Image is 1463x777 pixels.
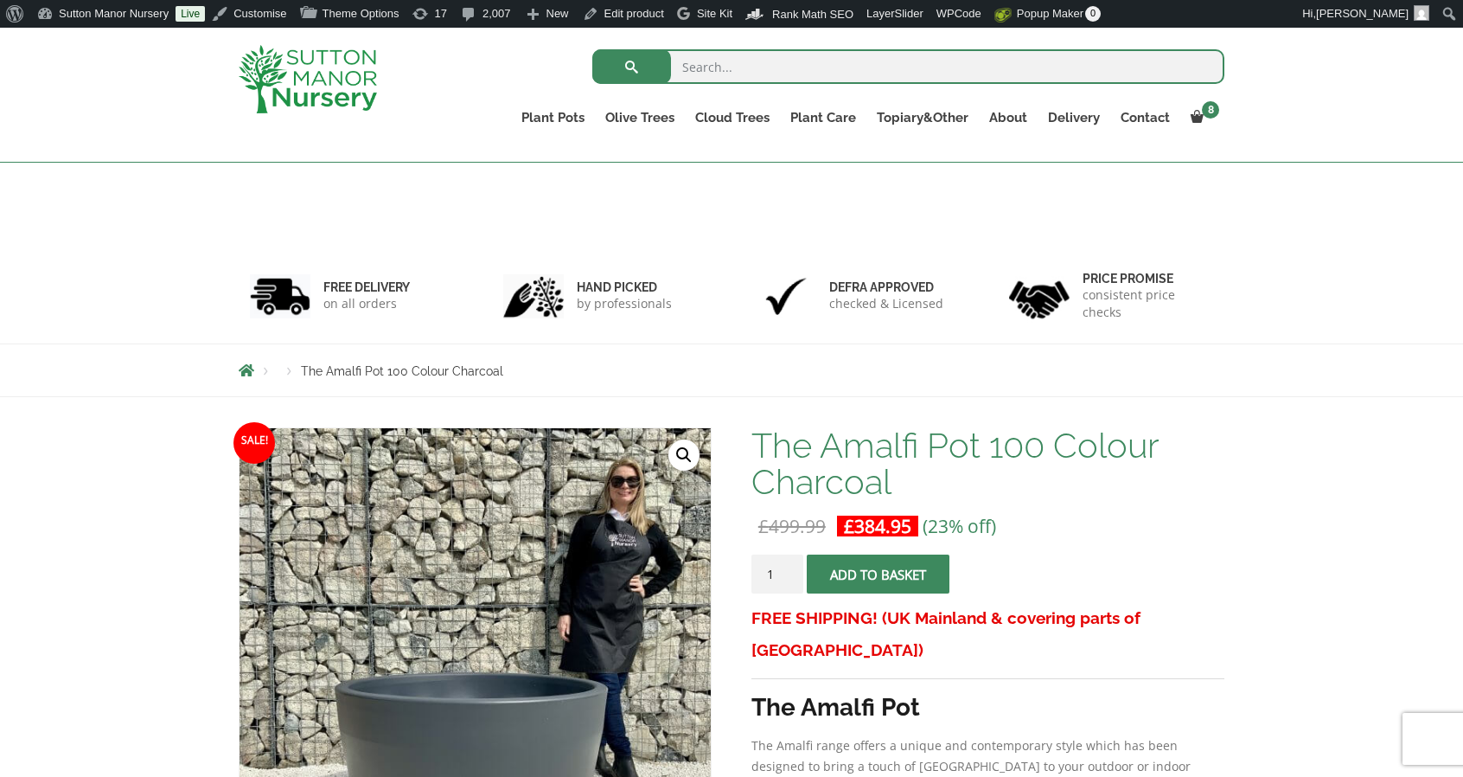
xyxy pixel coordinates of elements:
nav: Breadcrumbs [239,363,1224,377]
img: 4.jpg [1009,270,1070,323]
p: on all orders [323,295,410,312]
span: 8 [1202,101,1219,119]
a: Topiary&Other [866,106,979,130]
a: Plant Care [780,106,866,130]
button: Add to basket [807,555,949,594]
img: logo [239,45,377,113]
h3: FREE SHIPPING! (UK Mainland & covering parts of [GEOGRAPHIC_DATA]) [751,602,1224,666]
h6: FREE DELIVERY [323,279,410,295]
p: checked & Licensed [829,295,943,312]
img: 2.jpg [503,274,564,318]
p: consistent price checks [1083,286,1214,321]
input: Product quantity [751,555,803,594]
h1: The Amalfi Pot 100 Colour Charcoal [751,427,1224,500]
input: Search... [592,49,1224,84]
span: The Amalfi Pot 100 Colour Charcoal [301,364,503,378]
img: 1.jpg [250,274,310,318]
bdi: 499.99 [758,514,826,538]
img: 3.jpg [756,274,816,318]
a: Contact [1110,106,1180,130]
a: Plant Pots [511,106,595,130]
span: Sale! [233,422,275,464]
span: £ [758,514,769,538]
strong: The Amalfi Pot [751,693,920,722]
a: Live [176,6,205,22]
a: 8 [1180,106,1224,130]
a: About [979,106,1038,130]
p: by professionals [577,295,672,312]
h6: Price promise [1083,271,1214,286]
span: 0 [1085,6,1101,22]
a: Cloud Trees [685,106,780,130]
span: (23% off) [923,514,996,538]
h6: hand picked [577,279,672,295]
span: Site Kit [697,7,732,20]
h6: Defra approved [829,279,943,295]
a: Delivery [1038,106,1110,130]
span: [PERSON_NAME] [1316,7,1409,20]
a: View full-screen image gallery [668,440,700,471]
span: Rank Math SEO [772,8,853,21]
span: £ [844,514,854,538]
bdi: 384.95 [844,514,911,538]
a: Olive Trees [595,106,685,130]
